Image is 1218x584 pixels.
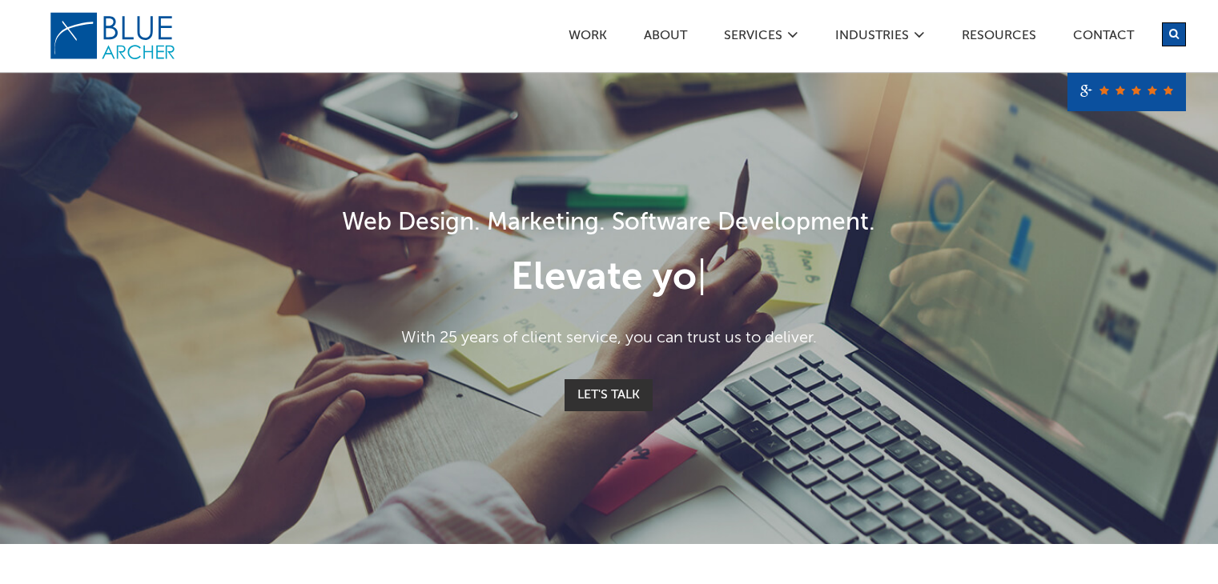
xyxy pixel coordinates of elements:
img: Blue Archer Logo [49,11,177,61]
a: Industries [834,30,910,46]
p: With 25 years of client service, you can trust us to deliver. [145,326,1074,350]
span: | [697,259,707,298]
h1: Web Design. Marketing. Software Development. [145,206,1074,242]
a: Let's Talk [565,379,653,411]
a: ABOUT [643,30,688,46]
a: Work [568,30,608,46]
a: SERVICES [723,30,783,46]
a: Resources [961,30,1037,46]
a: Contact [1072,30,1135,46]
span: Elevate yo [511,259,697,298]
